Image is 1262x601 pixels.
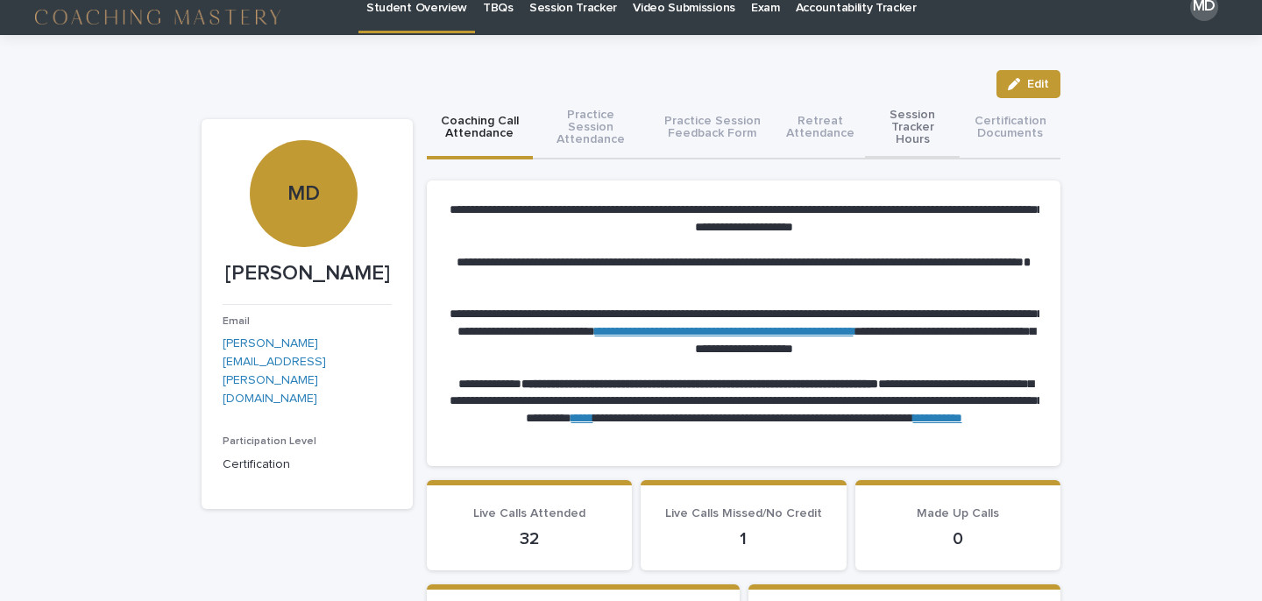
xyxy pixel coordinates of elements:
[223,456,392,474] p: Certification
[223,337,326,404] a: [PERSON_NAME][EMAIL_ADDRESS][PERSON_NAME][DOMAIN_NAME]
[223,261,392,286] p: [PERSON_NAME]
[996,70,1060,98] button: Edit
[917,507,999,520] span: Made Up Calls
[473,507,585,520] span: Live Calls Attended
[865,98,960,159] button: Session Tracker Hours
[448,528,611,549] p: 32
[223,436,316,447] span: Participation Level
[960,98,1060,159] button: Certification Documents
[1027,78,1049,90] span: Edit
[250,74,357,207] div: MD
[662,528,825,549] p: 1
[533,98,649,159] button: Practice Session Attendance
[223,316,250,327] span: Email
[876,528,1039,549] p: 0
[649,98,776,159] button: Practice Session Feedback Form
[776,98,865,159] button: Retreat Attendance
[665,507,822,520] span: Live Calls Missed/No Credit
[427,98,533,159] button: Coaching Call Attendance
